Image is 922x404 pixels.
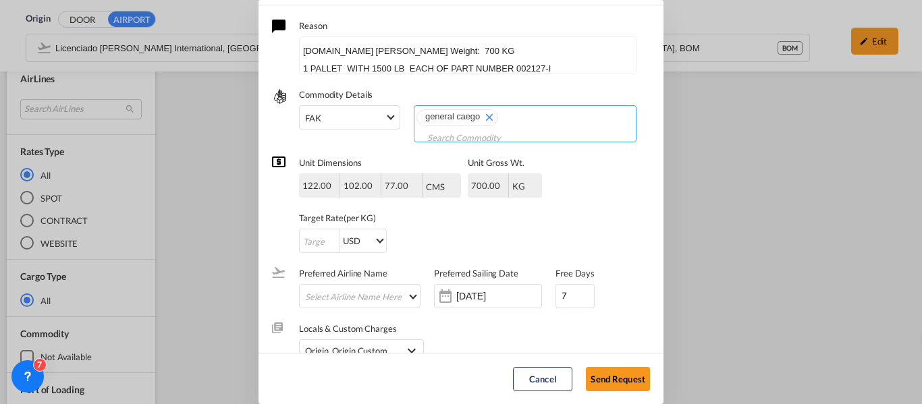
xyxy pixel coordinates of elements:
input: Detention Days [555,284,595,308]
label: Preferred Airline Name [299,266,421,280]
div: 700.00 [468,173,508,198]
div: Origin Origin Custom Destinationicon-chevron-down [299,339,424,364]
input: Enter date [456,291,541,301]
button: Remove general caego [477,110,497,123]
div: 122.00 [299,173,340,198]
div: FAK [305,113,321,123]
div: Origin Origin Custom Destination [305,341,400,361]
button: Send Request [586,367,650,391]
span: (per KG) [344,212,376,223]
input: Target Rate [300,229,339,254]
div: CMS [426,181,445,192]
label: Commodity Details [299,88,650,101]
button: Cancel [513,367,572,391]
label: Reason [299,19,650,32]
input: Chips input. [417,127,551,149]
label: Unit Dimensions [299,156,461,169]
md-select: Select Cargo type: FAK [299,105,400,129]
label: Free Days [555,266,595,280]
div: USD [343,235,360,246]
label: Preferred Sailing Date [434,266,542,280]
span: general caego [425,111,480,121]
label: Target Rate [299,211,542,225]
label: Unit Gross Wt. [468,156,542,169]
div: 102.00 [340,173,381,198]
div: general caego. Press delete to remove this chip. [425,110,483,123]
div: KG [512,181,525,192]
md-chips-wrap: Chips container. Use arrow keys to select chips. [414,105,636,142]
md-icon: icon-chevron-down [404,343,420,359]
md-select: Select Airline Name Here [305,285,420,309]
div: 77.00 [381,173,422,198]
label: Locals & Custom Charges [299,322,424,335]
